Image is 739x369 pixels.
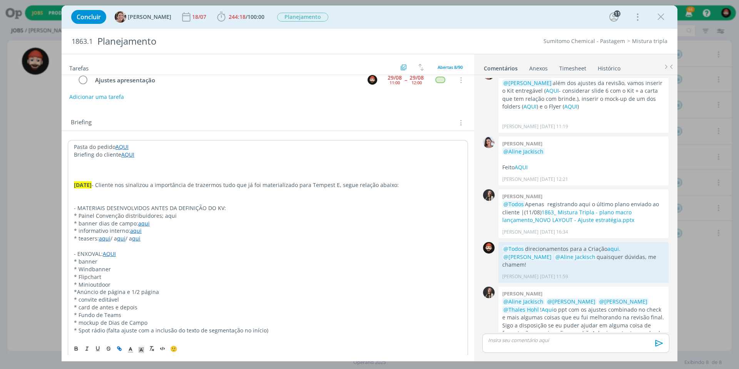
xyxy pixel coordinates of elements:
[71,118,92,128] span: Briefing
[546,87,559,94] a: AQUI
[74,212,462,220] p: * Painel Convenção distribuidores; aqui
[115,143,129,150] a: AQUI
[74,273,462,281] p: * Flipchart
[74,151,462,159] p: Briefing do cliente
[529,65,548,72] div: Anexos
[483,137,495,148] img: N
[543,37,625,45] a: Sumitomo Chemical - Pastagem
[411,80,422,85] div: 12:00
[502,229,538,235] p: [PERSON_NAME]
[138,220,150,227] a: aqui
[502,123,538,130] p: [PERSON_NAME]
[277,12,329,22] button: Planejamento
[632,37,667,45] a: Mistura tripla
[503,148,543,155] span: @Aline Jackisch
[547,298,595,305] span: @[PERSON_NAME]
[390,80,400,85] div: 11:00
[502,245,665,269] p: direcionamentos para a Criação quaisquer dúvidas, me chamem!
[502,193,542,200] b: [PERSON_NAME]
[502,298,665,353] p: ! o ppt com os ajustes combinado no check e mais algumas coisas que eu fui melhorando na revisão ...
[438,64,463,70] span: Abertas 8/90
[74,258,462,265] p: * banner
[74,319,462,327] p: * mockup de Dias de Campo
[192,14,208,20] div: 18/07
[540,123,568,130] span: [DATE] 11:19
[117,235,125,242] a: qui
[62,5,677,361] div: dialog
[418,64,424,71] img: arrow-down-up.svg
[608,11,620,23] button: 11
[170,344,177,352] span: 🙂
[503,298,543,305] span: @Aline Jackisch
[74,304,462,311] p: * card de antes e depois
[502,176,538,183] p: [PERSON_NAME]
[540,176,568,183] span: [DATE] 12:21
[559,61,587,72] a: Timesheet
[388,75,402,80] div: 29/08
[74,296,462,304] p: * convite editável
[74,143,462,151] p: Pasta do pedido
[69,90,124,104] button: Adicionar uma tarefa
[229,13,246,20] span: 244:18
[483,242,495,254] img: W
[483,61,518,72] a: Comentários
[599,298,647,305] span: @[PERSON_NAME]
[502,273,538,280] p: [PERSON_NAME]
[503,253,552,260] span: @[PERSON_NAME]
[277,13,328,22] span: Planejamento
[597,61,621,72] a: Histórico
[72,37,93,46] span: 1863.1
[74,227,462,235] p: * informativo interno:
[540,273,568,280] span: [DATE] 11:59
[132,235,140,242] a: qui
[502,290,542,297] b: [PERSON_NAME]
[125,344,136,353] span: Cor do Texto
[74,311,462,319] p: * Fundo de Teams
[77,14,101,20] span: Concluir
[136,344,147,353] span: Cor de Fundo
[69,63,89,72] span: Tarefas
[366,74,378,86] button: W
[368,75,377,85] img: W
[502,140,542,147] b: [PERSON_NAME]
[540,229,568,235] span: [DATE] 16:34
[74,265,462,273] p: * Windbanner
[103,250,116,257] a: AQUI
[502,209,634,224] a: 1863_ Mistura Tripla - plano macro lançamento_NOVO LAYOUT - Ajuste estratégia.pptx
[564,103,577,110] a: AQUI
[99,235,110,242] a: aqui
[502,79,665,111] p: além dos ajustes da revisão, vamos inserir o Kit entregável ( - considerar slide 6 com o Kit + a ...
[502,200,665,224] p: Apenas registrando aqui o último plano enviado ao cliente |(11/08)
[74,250,462,258] p: - ENXOVAL:
[483,189,495,201] img: L
[115,11,171,23] button: A[PERSON_NAME]
[92,75,360,85] div: Ajustes apresentação
[74,220,462,227] p: * banner dias de campo:
[74,281,462,289] p: * Minioutdoor
[614,10,620,17] div: 11
[503,200,524,208] span: @Todos
[74,327,462,334] p: * Spot rádio (falta ajuste com a inclusão do texto de segmentação no início)
[74,204,462,212] p: - MATERIAIS DESENVOLVIDOS ANTES DA DEFINIÇÃO DO KV:
[503,306,539,313] span: @Thales Hohl
[410,75,424,80] div: 29/08
[94,32,416,51] div: Planejamento
[515,164,528,171] a: AQUI
[405,77,407,83] span: --
[246,13,247,20] span: /
[607,245,620,252] a: aqui.
[130,227,142,234] a: aqui
[74,288,462,296] p: *Anúncio de página e 1/2 página
[523,103,537,110] a: AQUI
[247,13,264,20] span: 100:00
[503,245,524,252] span: @Todos
[74,235,462,242] p: * teasers: / a / a
[74,181,92,189] strong: [DATE]
[74,181,462,189] p: - Cliente nos sinalizou a importância de trazermos tudo que já foi materializado para Tempest E, ...
[71,10,106,24] button: Concluir
[483,287,495,298] img: L
[168,344,179,353] button: 🙂
[128,14,171,20] span: [PERSON_NAME]
[121,151,134,158] a: AQUI
[555,253,595,260] span: @Aline Jackisch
